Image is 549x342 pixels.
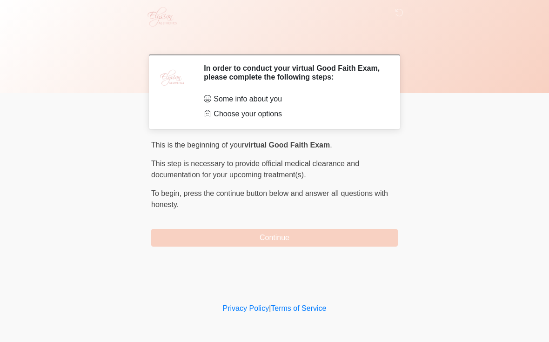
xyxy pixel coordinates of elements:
[204,94,384,105] li: Some info about you
[151,160,359,179] span: This step is necessary to provide official medical clearance and documentation for your upcoming ...
[204,108,384,120] li: Choose your options
[204,64,384,81] h2: In order to conduct your virtual Good Faith Exam, please complete the following steps:
[151,141,244,149] span: This is the beginning of your
[151,189,183,197] span: To begin,
[271,304,326,312] a: Terms of Service
[151,229,398,247] button: Continue
[269,304,271,312] a: |
[244,141,330,149] strong: virtual Good Faith Exam
[158,64,186,92] img: Agent Avatar
[330,141,332,149] span: .
[144,34,405,51] h1: ‎ ‎ ‎ ‎
[151,189,388,208] span: press the continue button below and answer all questions with honesty.
[142,7,181,27] img: Elysian Aesthetics Logo
[223,304,269,312] a: Privacy Policy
